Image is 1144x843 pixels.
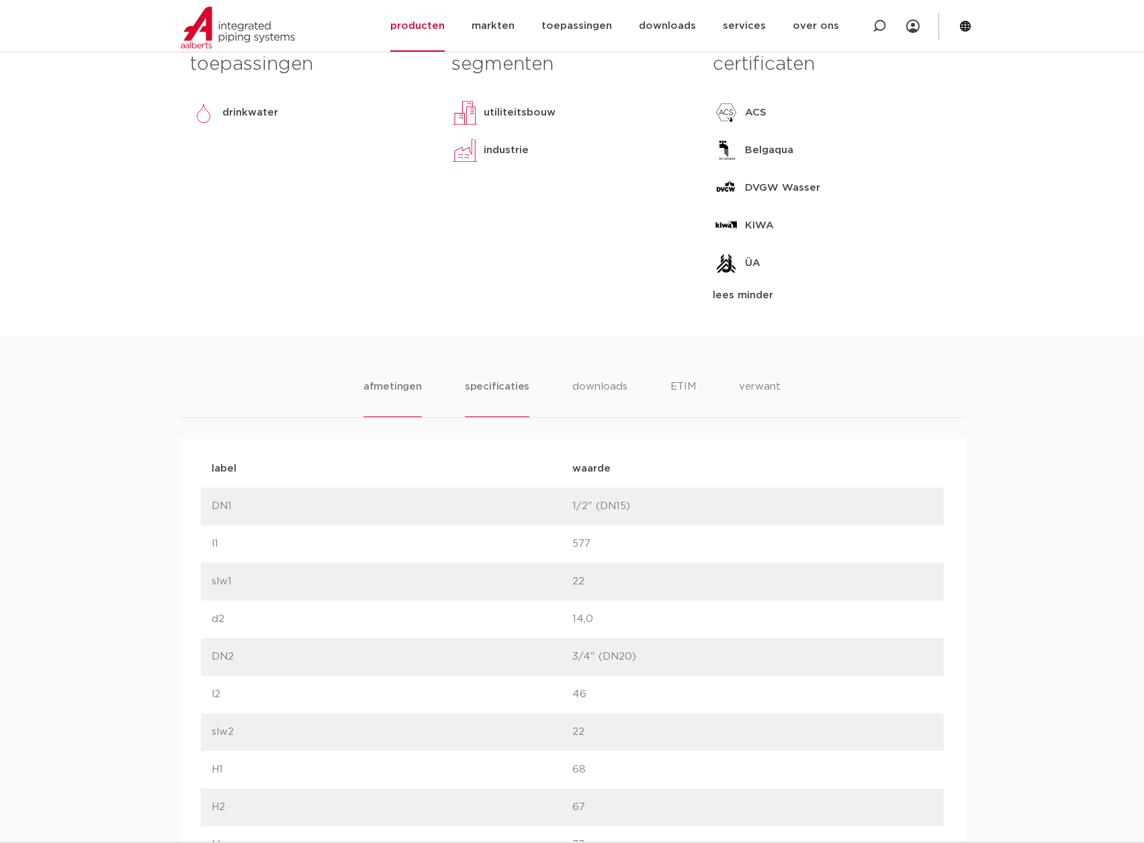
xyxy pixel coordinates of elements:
[745,180,820,196] p: DVGW Wasser
[713,250,740,277] img: ÜA
[572,611,933,627] p: 14,0
[572,461,933,477] p: waarde
[745,142,793,159] p: Belgaqua
[713,99,740,126] img: ACS
[451,137,478,164] img: industrie
[451,99,478,126] img: utiliteitsbouw
[212,536,572,552] p: l1
[572,762,933,778] p: 68
[190,99,217,126] img: drinkwater
[212,498,572,515] p: DN1
[465,379,529,417] li: specificaties
[212,686,572,703] p: l2
[190,51,431,78] h3: toepassingen
[745,218,774,234] p: KIWA
[713,175,740,202] img: DVGW Wasser
[451,51,693,78] h3: segmenten
[670,379,696,417] li: ETIM
[745,255,760,271] p: ÜA
[713,137,740,164] img: Belgaqua
[212,649,572,665] p: DN2
[572,724,933,740] p: 22
[212,611,572,627] p: d2
[572,649,933,665] p: 3/4" (DN20)
[222,105,278,121] p: drinkwater
[212,461,572,477] p: label
[745,105,766,121] p: ACS
[572,379,627,417] li: downloads
[572,574,933,590] p: 22
[572,686,933,703] p: 46
[212,799,572,815] p: H2
[906,11,920,41] div: my IPS
[572,498,933,515] p: 1/2" (DN15)
[572,799,933,815] p: 67
[572,536,933,552] p: 577
[484,142,529,159] p: industrie
[212,574,572,590] p: slw1
[713,51,954,78] h3: certificaten
[713,212,740,239] img: KIWA
[212,762,572,778] p: H1
[212,724,572,740] p: slw2
[363,379,422,417] li: afmetingen
[713,287,954,304] div: lees minder
[739,379,781,417] li: verwant
[484,105,556,121] p: utiliteitsbouw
